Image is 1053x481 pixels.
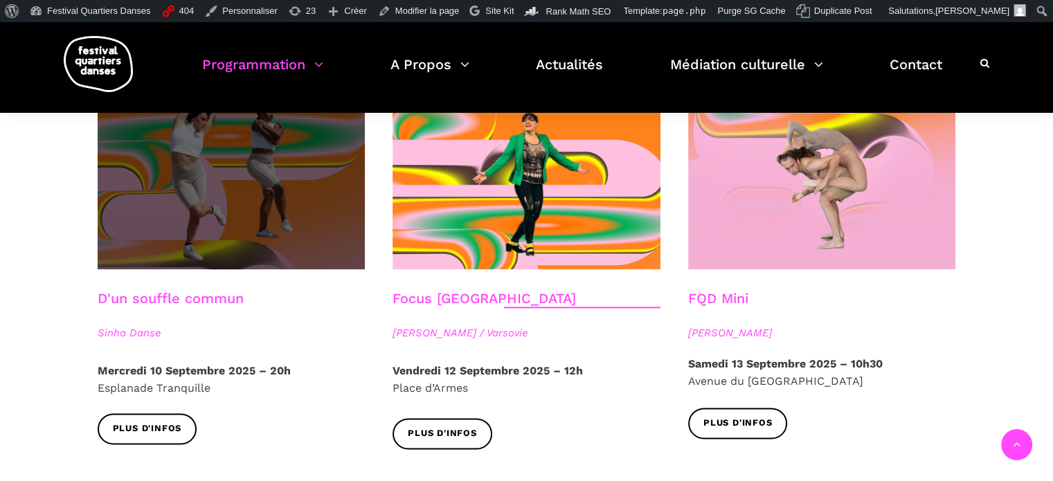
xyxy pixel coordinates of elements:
span: page.php [663,6,706,16]
span: Rank Math SEO [546,6,611,17]
a: D'un souffle commun [98,290,244,307]
strong: Mercredi 10 Septembre 2025 – 20h [98,364,291,377]
a: Programmation [202,53,323,93]
p: Place d’Armes [393,362,660,397]
a: A Propos [390,53,469,93]
span: Plus d'infos [408,426,477,441]
strong: Vendredi 12 Septembre 2025 – 12h [393,364,583,377]
a: Plus d'infos [688,408,788,439]
a: Actualités [536,53,603,93]
span: Site Kit [485,6,514,16]
a: Médiation culturelle [670,53,823,93]
a: Plus d'infos [393,418,492,449]
span: Esplanade Tranquille [98,381,210,394]
span: Sinha Danse [98,325,366,341]
span: Plus d'infos [703,416,773,430]
a: FQD Mini [688,290,748,307]
a: Contact [890,53,942,93]
span: Plus d'infos [113,421,182,436]
span: Avenue du [GEOGRAPHIC_DATA] [688,374,863,388]
span: [PERSON_NAME] [935,6,1009,16]
span: [PERSON_NAME] [688,325,956,341]
a: Focus [GEOGRAPHIC_DATA] [393,290,576,307]
a: Plus d'infos [98,413,197,444]
strong: Samedi 13 Septembre 2025 – 10h30 [688,357,883,370]
img: logo-fqd-med [64,36,133,92]
span: [PERSON_NAME] / Varsovie [393,325,660,341]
